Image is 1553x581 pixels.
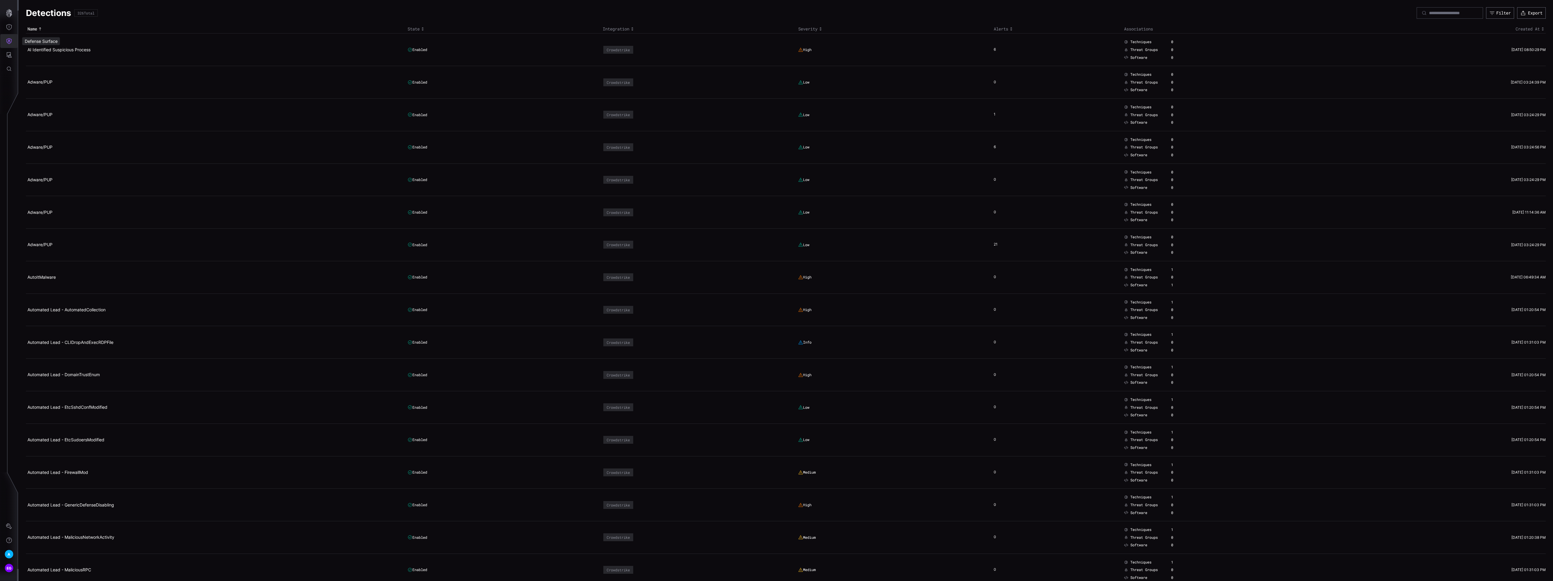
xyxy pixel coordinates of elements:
div: 0 [1171,145,1190,150]
span: Software [1130,185,1147,190]
div: 1 [1171,560,1190,565]
div: 0 [1171,340,1190,345]
div: 21 [994,242,1003,247]
time: [DATE] 01:20:54 PM [1511,405,1546,410]
span: Techniques [1130,397,1151,402]
div: 0 [994,307,1003,313]
div: Enabled [408,307,427,312]
div: 0 [1171,113,1190,117]
div: Enabled [408,503,427,507]
div: Low [798,210,809,215]
span: Threat Groups [1130,210,1158,215]
div: 0 [1171,315,1190,320]
div: 0 [1171,380,1190,385]
div: High [798,503,811,507]
div: 0 [994,275,1003,280]
span: Techniques [1130,560,1151,565]
time: [DATE] 03:24:56 PM [1511,145,1546,149]
span: Techniques [1130,137,1151,142]
div: Toggle sort direction [27,26,405,32]
div: 6 [994,144,1003,150]
span: Techniques [1130,462,1151,467]
div: 0 [1171,510,1190,515]
div: Crowdstrike [607,405,630,409]
span: Techniques [1130,72,1151,77]
span: Software [1130,413,1147,417]
div: 0 [994,210,1003,215]
div: 0 [994,470,1003,475]
time: [DATE] 01:20:54 PM [1511,373,1546,377]
div: 0 [1171,235,1190,240]
time: [DATE] 01:31:03 PM [1511,340,1546,344]
a: AutoItMalware [27,275,56,280]
div: 326 Total [78,11,94,15]
div: 6 [994,47,1003,52]
div: 0 [994,405,1003,410]
div: 0 [1171,105,1190,110]
div: Toggle sort direction [408,26,600,32]
div: 0 [1171,87,1190,92]
div: 0 [1171,177,1190,182]
div: Crowdstrike [607,470,630,475]
time: [DATE] 08:50:29 PM [1511,47,1546,52]
div: 0 [1171,55,1190,60]
div: 1 [1171,283,1190,287]
a: Adware/PUP [27,177,52,182]
time: [DATE] 01:20:54 PM [1511,307,1546,312]
a: Automated Lead - GenericDefenseDisabling [27,502,114,507]
div: Crowdstrike [607,340,630,344]
div: 1 [1171,495,1190,500]
div: 0 [1171,243,1190,247]
div: Enabled [408,177,427,182]
div: Enabled [408,47,427,52]
a: Adware/PUP [27,242,52,247]
div: 1 [1171,462,1190,467]
span: Techniques [1130,40,1151,44]
div: Crowdstrike [607,243,630,247]
a: Automated Lead - DomainTrustEnum [27,372,100,377]
div: Low [798,80,809,85]
div: Crowdstrike [607,438,630,442]
div: Crowdstrike [607,373,630,377]
div: 0 [1171,210,1190,215]
div: Crowdstrike [607,275,630,279]
span: Techniques [1130,235,1151,240]
a: Automated Lead - CLIDropAndExecRDPFile [27,340,113,345]
span: Threat Groups [1130,275,1158,280]
div: Toggle sort direction [994,26,1121,32]
div: Enabled [408,567,427,572]
span: Threat Groups [1130,567,1158,572]
div: 0 [994,437,1003,443]
span: Threat Groups [1130,145,1158,150]
div: Medium [798,535,816,540]
div: 1 [994,112,1003,117]
div: Enabled [408,275,427,280]
div: High [798,373,811,377]
div: 0 [1171,575,1190,580]
span: Threat Groups [1130,373,1158,377]
div: 0 [1171,80,1190,85]
div: High [798,307,811,312]
a: Automated Lead - MaliciousNetworkActivity [27,535,114,540]
div: 0 [1171,153,1190,157]
div: Low [798,177,809,182]
div: Enabled [408,405,427,410]
div: 0 [994,80,1003,85]
div: 0 [1171,47,1190,52]
span: Threat Groups [1130,405,1158,410]
div: Crowdstrike [607,568,630,572]
div: 0 [1171,185,1190,190]
div: 0 [1171,470,1190,475]
div: Crowdstrike [607,308,630,312]
div: 1 [1171,397,1190,402]
div: Crowdstrike [607,80,630,84]
span: Threat Groups [1130,47,1158,52]
span: Techniques [1130,105,1151,110]
div: 0 [1171,373,1190,377]
div: Enabled [408,373,427,377]
span: Threat Groups [1130,470,1158,475]
span: Software [1130,315,1147,320]
span: Software [1130,510,1147,515]
div: Crowdstrike [607,48,630,52]
div: 0 [994,535,1003,540]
